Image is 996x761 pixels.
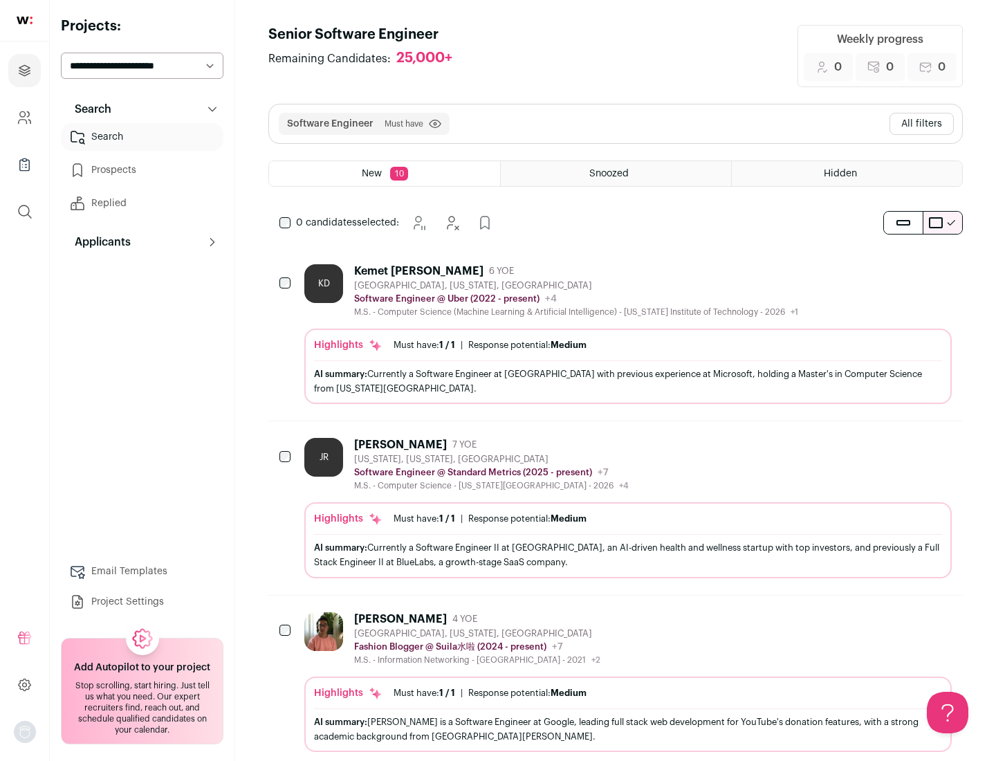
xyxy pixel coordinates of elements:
span: selected: [296,216,399,230]
div: [PERSON_NAME] [354,438,447,452]
a: Company and ATS Settings [8,101,41,134]
a: JR [PERSON_NAME] 7 YOE [US_STATE], [US_STATE], [GEOGRAPHIC_DATA] Software Engineer @ Standard Met... [304,438,952,578]
div: Response potential: [468,340,587,351]
span: 0 [938,59,946,75]
a: KD Kemet [PERSON_NAME] 6 YOE [GEOGRAPHIC_DATA], [US_STATE], [GEOGRAPHIC_DATA] Software Engineer @... [304,264,952,404]
span: +2 [591,656,600,664]
ul: | [394,688,587,699]
a: Replied [61,190,223,217]
div: Highlights [314,338,382,352]
span: 1 / 1 [439,340,455,349]
a: Add Autopilot to your project Stop scrolling, start hiring. Just tell us what you need. Our exper... [61,638,223,744]
div: [PERSON_NAME] is a Software Engineer at Google, leading full stack web development for YouTube's ... [314,715,942,744]
span: Must have [385,118,423,129]
div: JR [304,438,343,477]
span: +7 [598,468,609,477]
div: 25,000+ [396,50,452,67]
div: [US_STATE], [US_STATE], [GEOGRAPHIC_DATA] [354,454,629,465]
div: M.S. - Computer Science - [US_STATE][GEOGRAPHIC_DATA] - 2026 [354,480,629,491]
button: All filters [889,113,954,135]
a: Prospects [61,156,223,184]
span: New [362,169,382,178]
div: [GEOGRAPHIC_DATA], [US_STATE], [GEOGRAPHIC_DATA] [354,628,600,639]
span: Snoozed [589,169,629,178]
span: 10 [390,167,408,181]
ul: | [394,513,587,524]
button: Hide [438,209,465,237]
h2: Add Autopilot to your project [74,661,210,675]
p: Applicants [66,234,131,250]
a: Company Lists [8,148,41,181]
div: M.S. - Computer Science (Machine Learning & Artificial Intelligence) - [US_STATE] Institute of Te... [354,306,798,318]
span: +1 [791,308,798,316]
a: [PERSON_NAME] 4 YOE [GEOGRAPHIC_DATA], [US_STATE], [GEOGRAPHIC_DATA] Fashion Blogger @ Suila水啦 (2... [304,612,952,752]
div: Must have: [394,688,455,699]
span: +4 [619,482,629,490]
button: Snooze [405,209,432,237]
div: Highlights [314,686,382,700]
span: Remaining Candidates: [268,51,391,67]
button: Add to Prospects [471,209,499,237]
p: Search [66,101,111,118]
div: Stop scrolling, start hiring. Just tell us what you need. Our expert recruiters find, reach out, ... [70,680,214,735]
div: Response potential: [468,513,587,524]
span: Hidden [824,169,857,178]
div: Kemet [PERSON_NAME] [354,264,483,278]
span: +4 [545,294,557,304]
span: 1 / 1 [439,514,455,523]
div: KD [304,264,343,303]
a: Search [61,123,223,151]
a: Email Templates [61,558,223,585]
div: Weekly progress [837,31,923,48]
a: Snoozed [501,161,731,186]
div: Response potential: [468,688,587,699]
h2: Projects: [61,17,223,36]
span: Medium [551,340,587,349]
img: wellfound-shorthand-0d5821cbd27db2630d0214b213865d53afaa358527fdda9d0ea32b1df1b89c2c.svg [17,17,33,24]
div: Currently a Software Engineer at [GEOGRAPHIC_DATA] with previous experience at Microsoft, holding... [314,367,942,396]
span: 1 / 1 [439,688,455,697]
a: Project Settings [61,588,223,616]
div: Must have: [394,513,455,524]
span: 0 candidates [296,218,357,228]
span: 7 YOE [452,439,477,450]
span: +7 [552,642,563,652]
span: Medium [551,688,587,697]
span: 6 YOE [489,266,514,277]
div: [GEOGRAPHIC_DATA], [US_STATE], [GEOGRAPHIC_DATA] [354,280,798,291]
span: 4 YOE [452,614,477,625]
iframe: Help Scout Beacon - Open [927,692,968,733]
div: M.S. - Information Networking - [GEOGRAPHIC_DATA] - 2021 [354,654,600,666]
button: Applicants [61,228,223,256]
button: Search [61,95,223,123]
span: 0 [886,59,894,75]
button: Open dropdown [14,721,36,743]
div: [PERSON_NAME] [354,612,447,626]
div: Highlights [314,512,382,526]
p: Software Engineer @ Standard Metrics (2025 - present) [354,467,592,478]
div: Currently a Software Engineer II at [GEOGRAPHIC_DATA], an AI-driven health and wellness startup w... [314,540,942,569]
span: Medium [551,514,587,523]
span: 0 [834,59,842,75]
span: AI summary: [314,717,367,726]
h1: Senior Software Engineer [268,25,466,44]
button: Software Engineer [287,117,373,131]
div: Must have: [394,340,455,351]
a: Hidden [732,161,962,186]
span: AI summary: [314,543,367,552]
img: nopic.png [14,721,36,743]
p: Fashion Blogger @ Suila水啦 (2024 - present) [354,641,546,652]
p: Software Engineer @ Uber (2022 - present) [354,293,539,304]
img: ebffc8b94a612106133ad1a79c5dcc917f1f343d62299c503ebb759c428adb03.jpg [304,612,343,651]
ul: | [394,340,587,351]
span: AI summary: [314,369,367,378]
a: Projects [8,54,41,87]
